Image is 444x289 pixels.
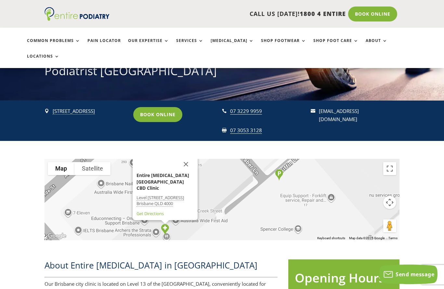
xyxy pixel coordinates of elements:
[178,157,194,172] button: Close
[349,236,385,240] span: Map data ©2025 Google
[27,54,59,68] a: Locations
[74,162,111,175] button: Show satellite imagery
[311,109,315,113] span: 
[388,236,398,240] a: Terms
[128,38,169,52] a: Our Expertise
[319,108,359,123] a: [EMAIL_ADDRESS][DOMAIN_NAME]
[313,38,359,52] a: Shop Foot Care
[46,232,68,240] a: Click to see this area on Google Maps
[379,265,437,284] button: Send message
[45,259,278,274] h2: About Entire [MEDICAL_DATA] in [GEOGRAPHIC_DATA]
[383,162,396,175] button: Toggle fullscreen view
[137,211,164,216] a: Get Directions
[87,38,121,52] a: Pain Locator
[383,219,396,232] button: Drag Pegman onto the map to open Street View
[366,38,387,52] a: About
[27,38,80,52] a: Common Problems
[133,107,182,122] a: Book Online
[222,128,227,132] span: 
[396,271,434,278] span: Send message
[46,232,68,240] img: Google
[48,162,74,175] button: Show street map
[222,109,227,113] span: 
[211,38,254,52] a: [MEDICAL_DATA]
[272,167,286,183] div: Parking
[137,172,194,195] h3: Entire [MEDICAL_DATA] [GEOGRAPHIC_DATA] CBD Clinic
[176,38,203,52] a: Services
[45,16,110,22] a: Entire Podiatry
[45,109,49,113] span: 
[158,221,172,238] div: Entire Podiatry Brisbane CBD Clinic
[300,10,346,18] span: 1800 4 ENTIRE
[383,196,396,209] button: Map camera controls
[261,38,306,52] a: Shop Footwear
[125,10,346,18] p: CALL US [DATE]!
[317,236,345,241] button: Keyboard shortcuts
[348,7,397,21] a: Book Online
[45,63,400,82] h1: Podiatrist [GEOGRAPHIC_DATA]
[45,7,110,21] img: logo (1)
